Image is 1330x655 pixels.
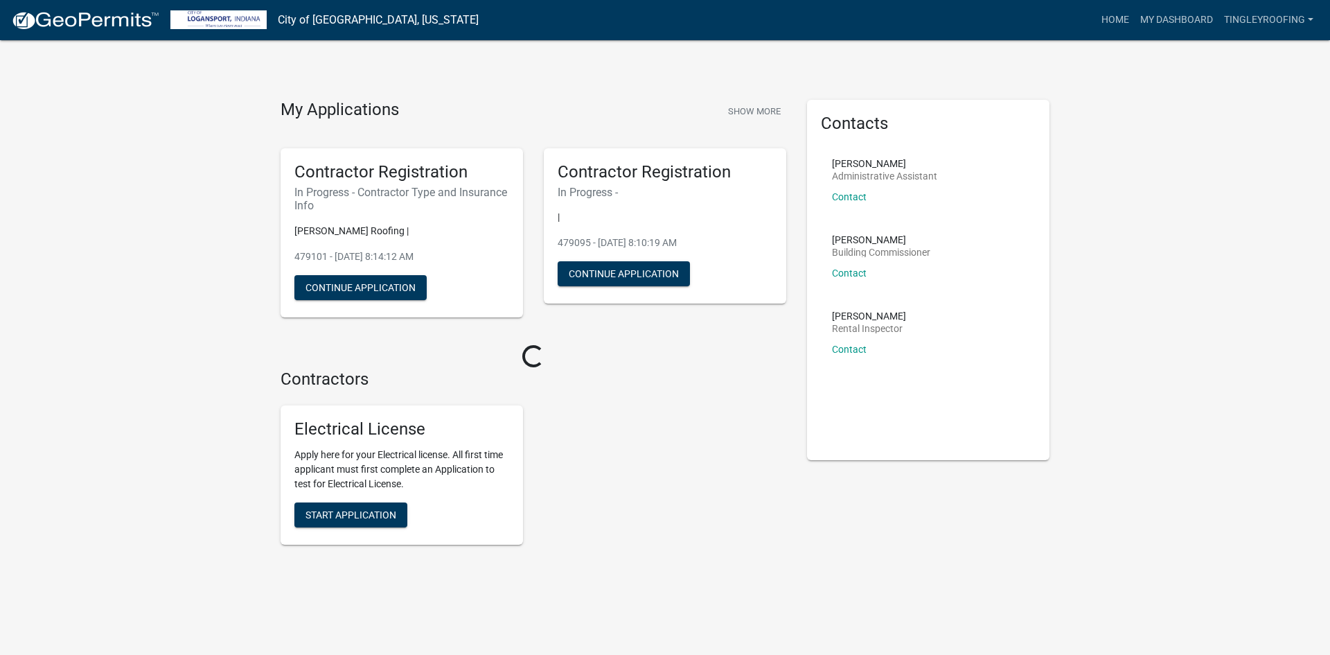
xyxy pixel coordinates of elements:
[281,100,399,121] h4: My Applications
[1135,7,1218,33] a: My Dashboard
[294,275,427,300] button: Continue Application
[558,236,772,250] p: 479095 - [DATE] 8:10:19 AM
[294,224,509,238] p: [PERSON_NAME] Roofing |
[170,10,267,29] img: City of Logansport, Indiana
[294,250,509,264] p: 479101 - [DATE] 8:14:12 AM
[832,344,867,355] a: Contact
[1096,7,1135,33] a: Home
[294,503,407,527] button: Start Application
[832,235,930,245] p: [PERSON_NAME]
[558,261,690,286] button: Continue Application
[558,210,772,225] p: |
[832,171,937,181] p: Administrative Assistant
[294,419,509,439] h5: Electrical License
[821,114,1036,134] h5: Contacts
[305,509,396,521] span: Start Application
[558,186,772,199] h6: In Progress -
[294,186,509,212] h6: In Progress - Contractor Type and Insurance Info
[294,162,509,182] h5: Contractor Registration
[832,159,937,168] p: [PERSON_NAME]
[832,191,867,202] a: Contact
[278,8,479,32] a: City of [GEOGRAPHIC_DATA], [US_STATE]
[832,311,906,321] p: [PERSON_NAME]
[558,162,772,182] h5: Contractor Registration
[722,100,786,123] button: Show More
[1218,7,1319,33] a: tingleyroofing
[832,268,867,279] a: Contact
[832,324,906,333] p: Rental Inspector
[281,369,786,390] h4: Contractors
[832,247,930,257] p: Building Commissioner
[294,448,509,491] p: Apply here for your Electrical license. All first time applicant must first complete an Applicati...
